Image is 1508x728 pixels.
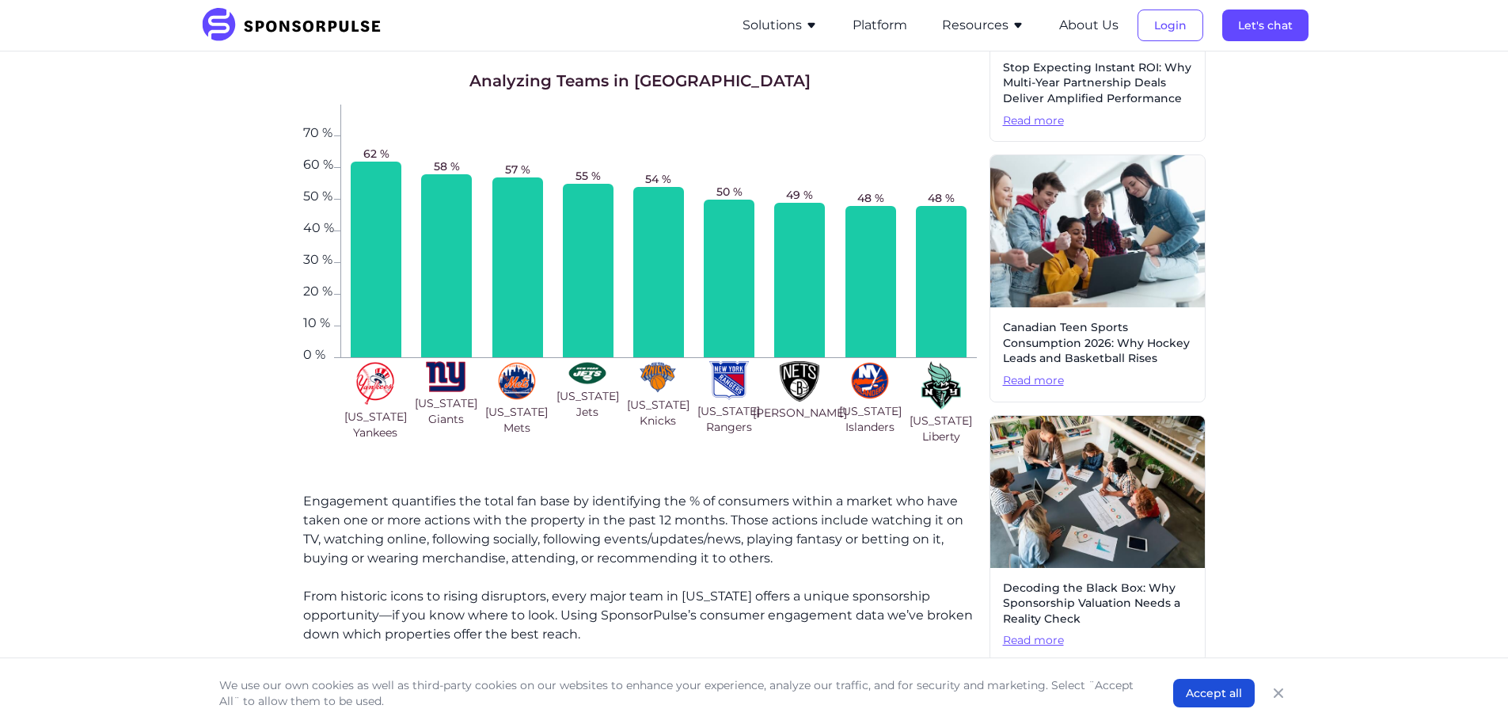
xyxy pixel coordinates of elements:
img: Getty images courtesy of Unsplash [990,416,1205,568]
img: SponsorPulse [200,8,393,43]
span: 10 % [303,317,334,326]
span: 20 % [303,285,334,295]
a: About Us [1059,18,1119,32]
p: Engagement quantifies the total fan base by identifying the % of consumers within a market who ha... [303,492,977,568]
p: From historic icons to rising disruptors, every major team in [US_STATE] offers a unique sponsors... [303,587,977,644]
button: Login [1138,10,1203,41]
span: 50 % [303,190,334,200]
span: 0 % [303,349,334,358]
a: Canadian Teen Sports Consumption 2026: Why Hockey Leads and Basketball RisesRead more [990,154,1206,402]
span: [US_STATE] Liberty [909,413,973,444]
button: Platform [853,16,907,35]
h1: Analyzing Teams in [GEOGRAPHIC_DATA] [469,70,811,92]
span: Decoding the Black Box: Why Sponsorship Valuation Needs a Reality Check [1003,581,1192,627]
span: [US_STATE] Mets [484,404,549,436]
span: 54 % [645,171,671,187]
img: Getty images courtesy of Unsplash [990,155,1205,307]
span: 57 % [505,162,530,177]
button: About Us [1059,16,1119,35]
span: 49 % [786,187,813,203]
span: 70 % [303,127,334,136]
span: [US_STATE] Knicks [626,397,690,429]
a: Decoding the Black Box: Why Sponsorship Valuation Needs a Reality CheckRead more [990,415,1206,662]
span: 62 % [363,146,389,162]
span: [PERSON_NAME] [753,405,847,421]
span: [US_STATE] Islanders [838,403,902,435]
span: [US_STATE] Giants [414,395,478,427]
span: Stop Expecting Instant ROI: Why Multi-Year Partnership Deals Deliver Amplified Performance [1003,60,1192,107]
iframe: Chat Widget [1429,652,1508,728]
span: [US_STATE] Jets [556,388,620,420]
span: Read more [1003,113,1192,129]
span: 50 % [716,184,743,200]
span: 58 % [434,158,460,174]
a: Platform [853,18,907,32]
button: Close [1267,682,1290,704]
span: 48 % [857,190,884,206]
span: 55 % [575,168,601,184]
span: 40 % [303,222,334,231]
button: Accept all [1173,679,1255,707]
a: Let's chat [1222,18,1309,32]
span: [US_STATE] Yankees [344,409,408,440]
p: We use our own cookies as well as third-party cookies on our websites to enhance your experience,... [219,677,1141,709]
a: Login [1138,18,1203,32]
span: 48 % [928,190,955,206]
button: Let's chat [1222,10,1309,41]
span: Read more [1003,373,1192,389]
span: Canadian Teen Sports Consumption 2026: Why Hockey Leads and Basketball Rises [1003,320,1192,367]
span: [US_STATE] Rangers [697,403,761,435]
span: 30 % [303,253,334,263]
span: 60 % [303,158,334,168]
button: Resources [942,16,1024,35]
button: Solutions [743,16,818,35]
span: Read more [1003,633,1192,649]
